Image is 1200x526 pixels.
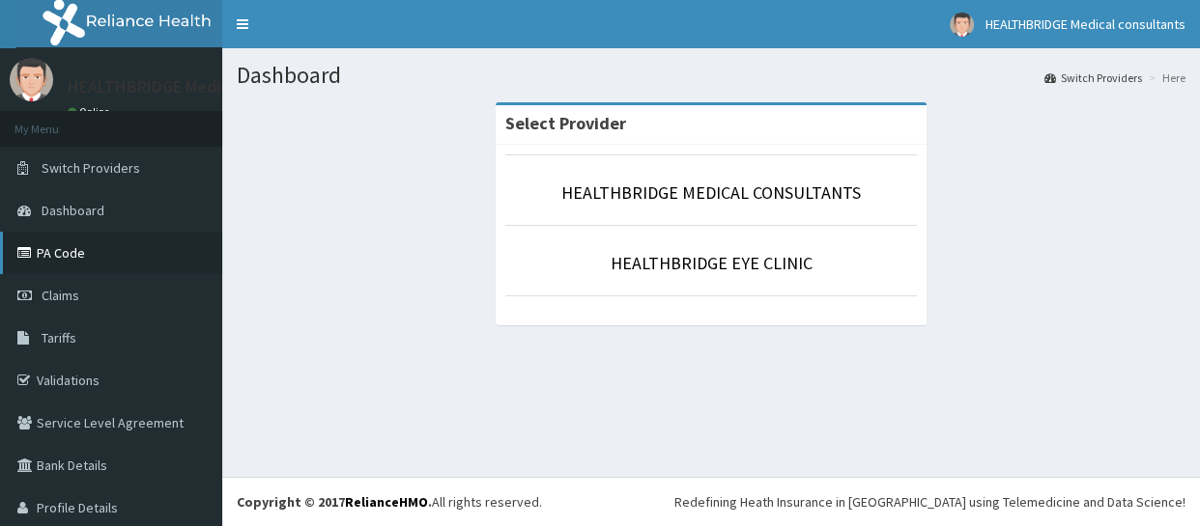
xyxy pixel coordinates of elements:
[950,13,974,37] img: User Image
[1044,69,1142,86] a: Switch Providers
[42,329,76,346] span: Tariffs
[222,477,1200,526] footer: All rights reserved.
[345,493,428,511] a: RelianceHMO
[561,181,861,204] a: HEALTHBRIDGE MEDICAL CONSULTANTS
[1144,69,1186,86] li: Here
[10,58,53,101] img: User Image
[68,105,114,119] a: Online
[505,112,626,134] strong: Select Provider
[611,252,813,274] a: HEALTHBRIDGE EYE CLINIC
[986,15,1186,33] span: HEALTHBRIDGE Medical consultants
[674,492,1186,512] div: Redefining Heath Insurance in [GEOGRAPHIC_DATA] using Telemedicine and Data Science!
[237,63,1186,88] h1: Dashboard
[237,493,432,511] strong: Copyright © 2017 .
[42,202,104,219] span: Dashboard
[42,287,79,304] span: Claims
[42,159,140,177] span: Switch Providers
[68,78,337,96] p: HEALTHBRIDGE Medical consultants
